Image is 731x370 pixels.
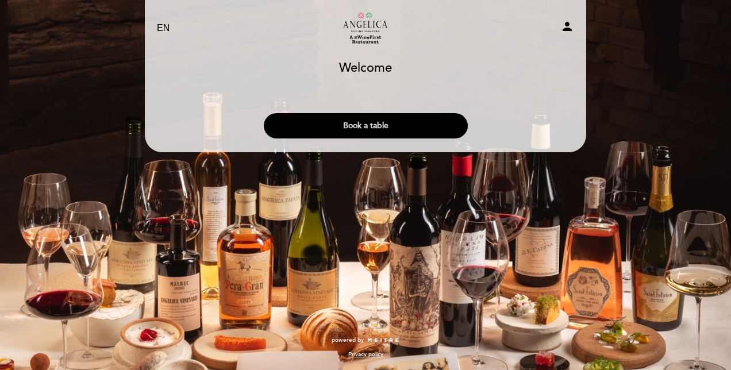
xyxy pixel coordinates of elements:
[264,113,468,138] button: Book a table
[560,20,574,37] button: person
[339,61,392,75] h1: Welcome
[332,336,364,344] span: powered by
[367,338,399,344] img: MEITRE
[348,350,383,359] a: Privacy policy
[332,336,399,344] a: powered by
[294,13,437,44] a: Restaurante [PERSON_NAME] Maestra
[560,20,574,33] i: person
